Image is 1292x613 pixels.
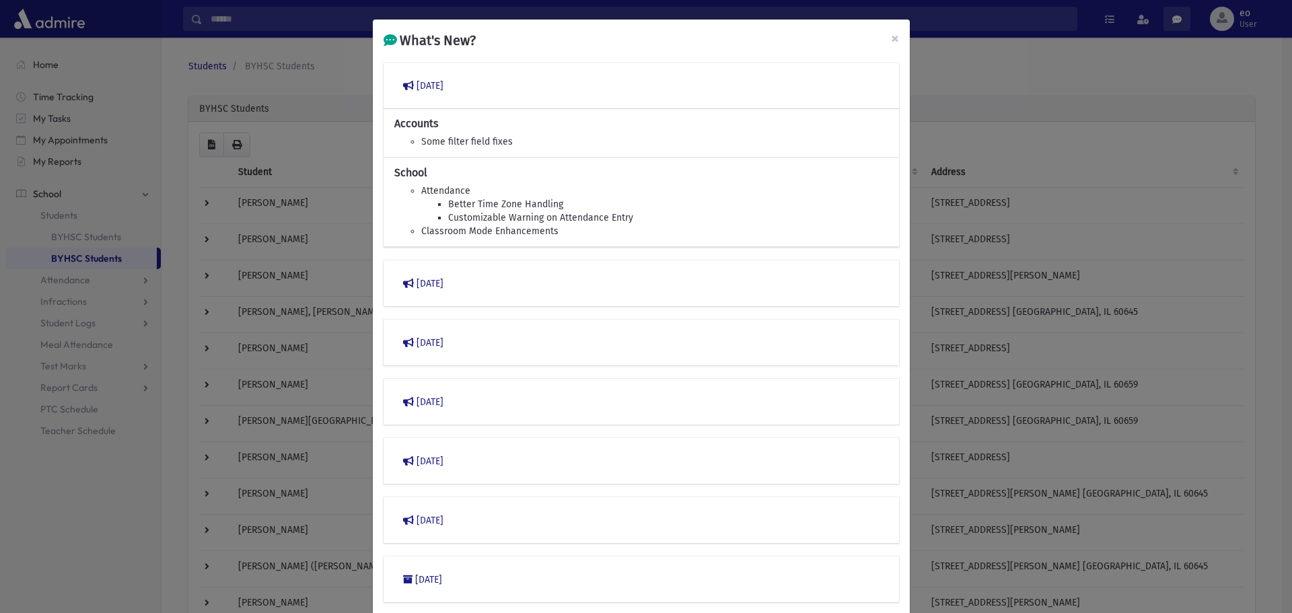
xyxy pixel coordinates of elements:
[394,166,888,179] h6: School
[394,567,888,591] button: [DATE]
[394,449,888,473] button: [DATE]
[384,30,476,50] h5: What's New?
[421,184,888,198] li: Attendance
[394,390,888,414] button: [DATE]
[891,29,899,48] span: ×
[394,271,888,295] button: [DATE]
[421,225,888,238] li: Classroom Mode Enhancements
[448,211,888,225] li: Customizable Warning on Attendance Entry
[880,20,910,57] button: Close
[448,198,888,211] li: Better Time Zone Handling
[394,330,888,355] button: [DATE]
[394,117,888,130] h6: Accounts
[394,73,888,98] button: [DATE]
[421,135,888,149] li: Some filter field fixes
[394,508,888,532] button: [DATE]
